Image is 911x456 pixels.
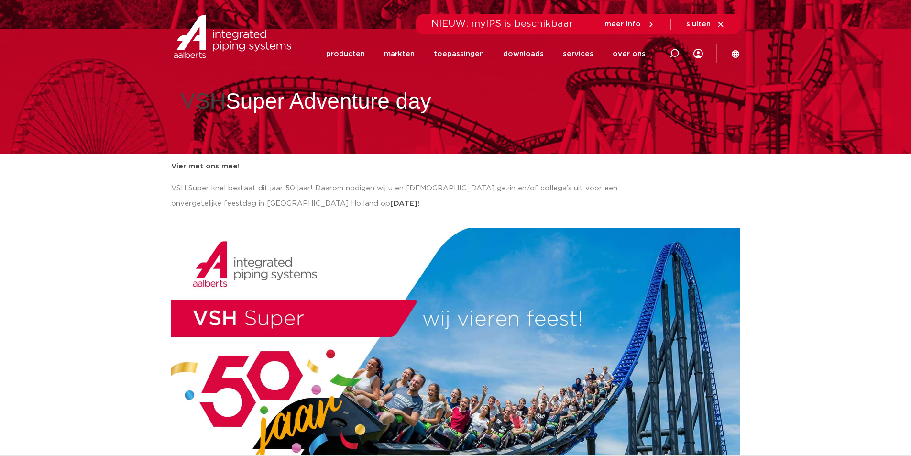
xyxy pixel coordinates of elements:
a: sluiten [686,20,725,29]
a: toepassingen [434,35,484,72]
a: downloads [503,35,544,72]
span: sluiten [686,21,711,28]
div: my IPS [693,34,703,73]
nav: Menu [326,35,646,72]
strong: [DATE]! [390,200,419,207]
a: services [563,35,593,72]
a: markten [384,35,415,72]
h1: Super Adventure day [181,83,451,120]
strong: VSH [181,89,226,113]
p: VSH Super knel bestaat dit jaar 50 jaar! Daarom nodigen wij u en [DEMOGRAPHIC_DATA] gezin en/of c... [171,181,666,211]
span: NIEUW: myIPS is beschikbaar [431,19,573,29]
a: producten [326,35,365,72]
a: over ons [613,35,646,72]
a: meer info [604,20,655,29]
strong: Vier met ons mee! [171,163,240,170]
span: meer info [604,21,641,28]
